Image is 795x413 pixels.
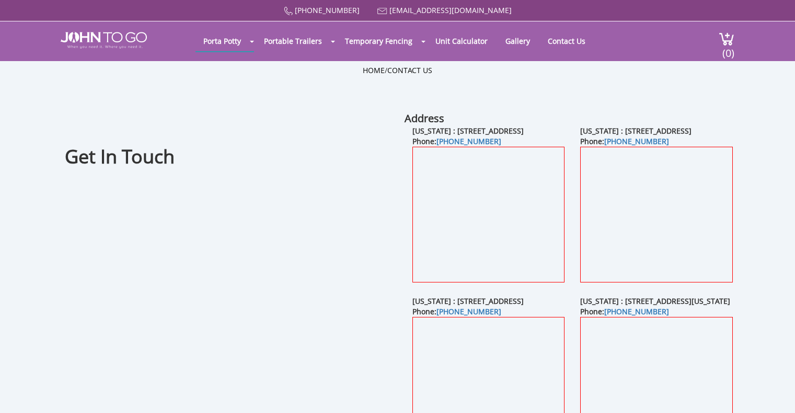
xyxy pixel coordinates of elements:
b: Phone: [412,136,501,146]
b: [US_STATE] : [STREET_ADDRESS] [412,126,524,136]
b: [US_STATE] : [STREET_ADDRESS] [580,126,692,136]
a: Unit Calculator [428,31,496,51]
span: (0) [722,38,734,60]
a: [EMAIL_ADDRESS][DOMAIN_NAME] [389,5,512,15]
a: Gallery [498,31,538,51]
a: [PHONE_NUMBER] [436,306,501,316]
a: [PHONE_NUMBER] [436,136,501,146]
img: cart a [719,32,734,46]
a: Home [363,65,385,75]
a: [PHONE_NUMBER] [604,136,669,146]
b: Phone: [580,136,669,146]
b: Phone: [412,306,501,316]
a: Contact Us [387,65,432,75]
a: Portable Trailers [256,31,330,51]
b: [US_STATE] : [STREET_ADDRESS] [412,296,524,306]
img: Mail [377,8,387,15]
a: [PHONE_NUMBER] [604,306,669,316]
b: [US_STATE] : [STREET_ADDRESS][US_STATE] [580,296,730,306]
button: Live Chat [753,371,795,413]
img: JOHN to go [61,32,147,49]
a: Contact Us [540,31,593,51]
a: [PHONE_NUMBER] [295,5,360,15]
img: Call [284,7,293,16]
a: Porta Potty [195,31,249,51]
b: Address [405,111,444,125]
b: Phone: [580,306,669,316]
h1: Get In Touch [65,144,394,170]
ul: / [363,65,432,76]
a: Temporary Fencing [337,31,420,51]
